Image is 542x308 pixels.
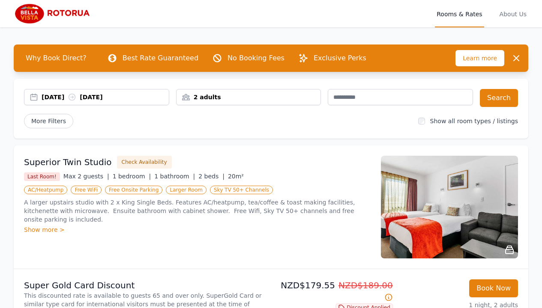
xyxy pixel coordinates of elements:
[228,173,244,180] span: 20m²
[177,93,321,101] div: 2 adults
[24,156,112,168] h3: Superior Twin Studio
[63,173,109,180] span: Max 2 guests |
[24,186,67,194] span: AC/Heatpump
[113,173,151,180] span: 1 bedroom |
[338,280,393,290] span: NZD$189.00
[24,279,268,291] p: Super Gold Card Discount
[314,53,366,63] p: Exclusive Perks
[24,172,60,181] span: Last Room!
[105,186,162,194] span: Free Onsite Parking
[19,50,93,67] span: Why Book Direct?
[228,53,284,63] p: No Booking Fees
[14,3,96,24] img: Bella Vista Rotorua
[24,225,371,234] div: Show more >
[166,186,207,194] span: Larger Room
[480,89,518,107] button: Search
[275,279,393,303] p: NZD$179.55
[469,279,518,297] button: Book Now
[42,93,169,101] div: [DATE] [DATE]
[24,114,73,128] span: More Filters
[123,53,198,63] p: Best Rate Guaranteed
[154,173,195,180] span: 1 bathroom |
[198,173,225,180] span: 2 beds |
[117,156,172,169] button: Check Availability
[24,198,371,224] p: A larger upstairs studio with 2 x King Single Beds. Features AC/heatpump, tea/coffee & toast maki...
[71,186,102,194] span: Free WiFi
[455,50,504,66] span: Learn more
[430,118,518,124] label: Show all room types / listings
[210,186,273,194] span: Sky TV 50+ Channels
